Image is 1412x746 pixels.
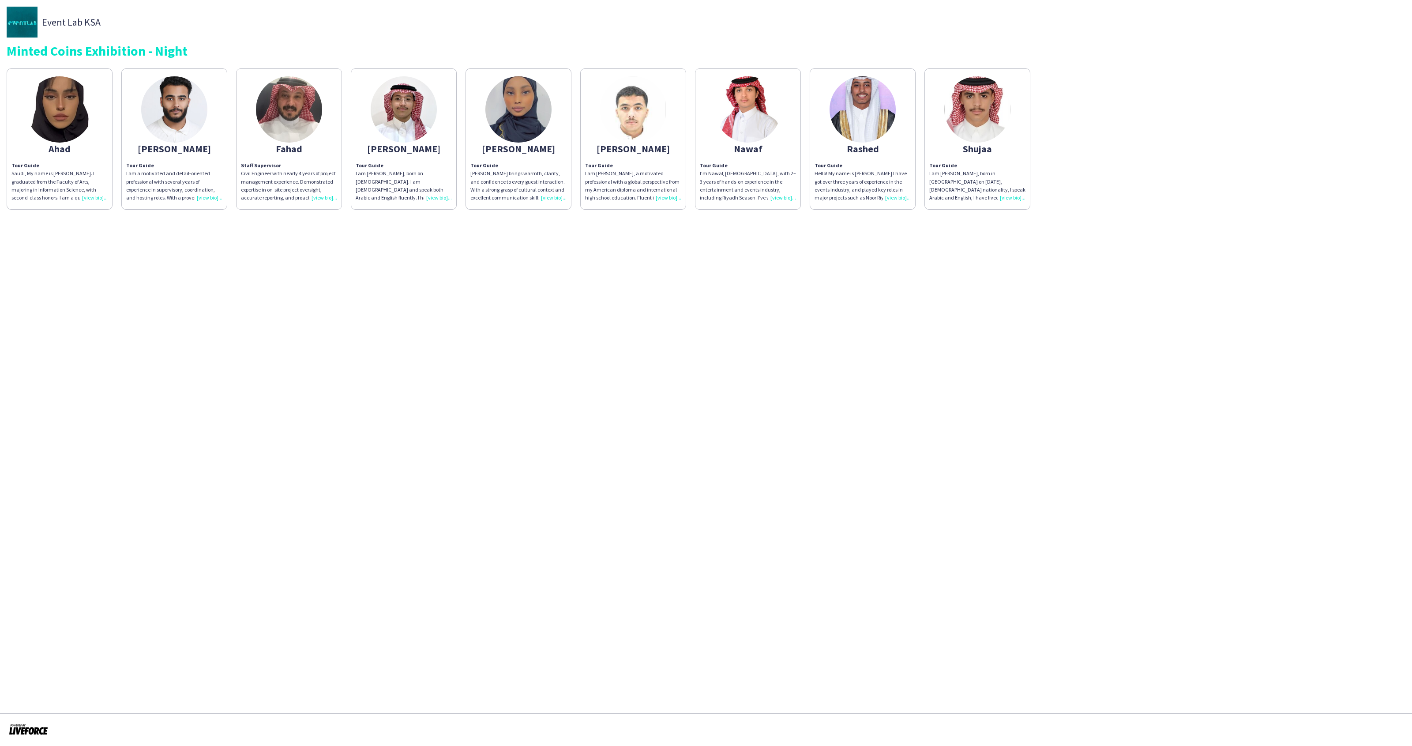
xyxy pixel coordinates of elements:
[700,170,796,202] div: I’m Nawaf, [DEMOGRAPHIC_DATA], with 2–3 years of hands-on experience in the entertainment and eve...
[585,170,681,202] div: I am [PERSON_NAME], a motivated professional with a global perspective from my American diploma a...
[126,162,154,169] b: Tour Guide
[356,170,452,202] div: I am [PERSON_NAME], born on [DEMOGRAPHIC_DATA]. I am [DEMOGRAPHIC_DATA] and speak both Arabic and...
[371,76,437,143] img: thumb-662e68e571236.jpeg
[585,145,681,153] div: [PERSON_NAME]
[11,162,108,202] p: Saudi, My name is [PERSON_NAME]. I graduated from the Faculty of Arts, majoring in Information Sc...
[944,76,1010,143] img: thumb-66b64abe334ed.jpg
[241,145,337,153] div: Fahad
[11,162,39,169] b: Tour Guide
[241,162,281,169] b: Staff Supervisor
[7,44,1405,57] div: Minted Coins Exhibition - Night
[470,162,567,202] div: [PERSON_NAME] brings warmth, clarity, and confidence to every guest interaction. With a strong gr...
[9,723,48,735] img: Powered by Liveforce
[700,162,728,169] b: Tour Guide
[141,76,207,143] img: thumb-67040ee91bc4d.jpeg
[470,145,567,153] div: [PERSON_NAME]
[42,18,101,26] span: Event Lab KSA
[830,76,896,143] img: thumb-7c1fc00d-8673-4c22-a7f5-fac8741591c2.jpg
[815,162,842,169] b: Tour Guide
[126,162,222,202] p: I am a motivated and detail-oriented professional with several years of experience in supervisory...
[715,76,781,143] img: thumb-68b721dd02dd0.jpg
[585,162,613,169] b: Tour Guide
[929,145,1025,153] div: Shujaa
[7,7,38,38] img: thumb-5c71f5ac-19c8-4b12-9d84-9ad8b0b05896.jpg
[600,76,666,143] img: thumb-66cdc423420c8.png
[256,76,322,143] img: thumb-66f1650c77d39.jpeg
[26,76,93,143] img: thumb-659ad45ccd66e.jpeg
[929,170,1025,202] div: I am [PERSON_NAME], born in [GEOGRAPHIC_DATA] on [DATE], [DEMOGRAPHIC_DATA] nationality, I speak ...
[11,145,108,153] div: Ahad
[470,162,498,169] b: Tour Guide
[815,145,911,153] div: Rashed
[356,145,452,153] div: [PERSON_NAME]
[241,170,337,202] div: Civil Engineer with nearly 4 years of project management experience. Demonstrated expertise in on...
[700,145,796,153] div: Nawaf
[485,76,552,143] img: thumb-6484e0113b86e.jpeg
[356,162,383,169] b: Tour Guide
[929,162,957,169] b: Tour Guide
[126,145,222,153] div: [PERSON_NAME]
[815,162,911,202] div: Hello! My name is [PERSON_NAME] I have got over three years of experience in the events industry,...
